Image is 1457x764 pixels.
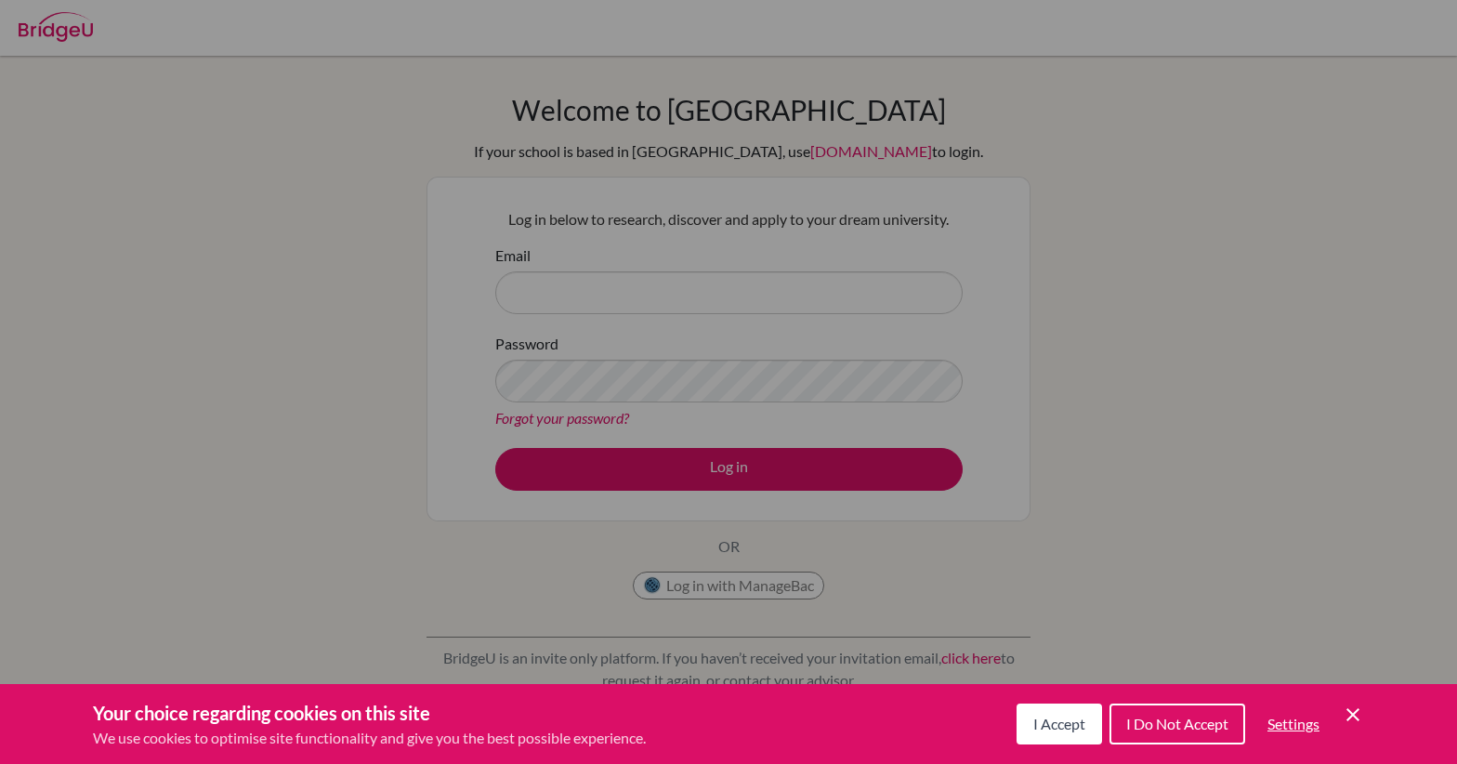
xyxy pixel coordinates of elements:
p: We use cookies to optimise site functionality and give you the best possible experience. [93,727,646,749]
button: Save and close [1342,704,1364,726]
button: I Do Not Accept [1109,704,1245,744]
h3: Your choice regarding cookies on this site [93,699,646,727]
span: I Accept [1033,715,1085,732]
button: I Accept [1017,704,1102,744]
span: Settings [1267,715,1319,732]
button: Settings [1253,705,1334,743]
span: I Do Not Accept [1126,715,1228,732]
